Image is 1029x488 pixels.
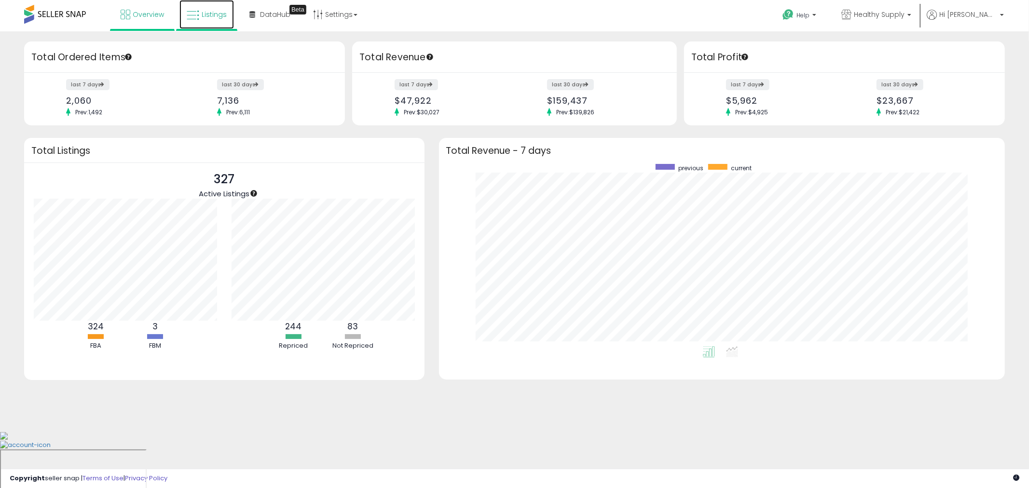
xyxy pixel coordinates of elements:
div: $47,922 [395,95,508,106]
div: 2,060 [66,95,177,106]
span: previous [678,164,703,172]
i: Get Help [782,9,794,21]
div: 7,136 [217,95,328,106]
span: DataHub [260,10,290,19]
span: Overview [133,10,164,19]
span: Listings [202,10,227,19]
div: $159,437 [547,95,660,106]
label: last 30 days [877,79,923,90]
p: 327 [199,170,249,189]
h3: Total Revenue [359,51,670,64]
label: last 7 days [66,79,110,90]
label: last 7 days [395,79,438,90]
div: Tooltip anchor [741,53,749,61]
label: last 7 days [726,79,769,90]
div: FBA [67,341,124,351]
label: last 30 days [217,79,264,90]
span: Prev: $21,422 [881,108,924,116]
h3: Total Revenue - 7 days [446,147,998,154]
div: Repriced [264,341,322,351]
h3: Total Profit [691,51,998,64]
b: 244 [285,321,302,332]
div: $23,667 [877,95,988,106]
span: Prev: $4,925 [730,108,773,116]
span: Healthy Supply [854,10,905,19]
div: Not Repriced [324,341,382,351]
div: Tooltip anchor [124,53,133,61]
span: Prev: $139,826 [551,108,599,116]
h3: Total Ordered Items [31,51,338,64]
span: Hi [PERSON_NAME] [939,10,997,19]
span: Active Listings [199,189,249,199]
h3: Total Listings [31,147,417,154]
div: Tooltip anchor [425,53,434,61]
div: $5,962 [726,95,837,106]
b: 324 [88,321,104,332]
span: Prev: 6,111 [221,108,255,116]
a: Hi [PERSON_NAME] [927,10,1004,31]
span: Prev: $30,027 [399,108,444,116]
span: Help [796,11,809,19]
span: Prev: 1,492 [70,108,107,116]
a: Help [775,1,826,31]
label: last 30 days [547,79,594,90]
span: current [731,164,752,172]
b: 83 [347,321,358,332]
div: Tooltip anchor [289,5,306,14]
div: FBM [126,341,184,351]
div: Tooltip anchor [249,189,258,198]
b: 3 [152,321,158,332]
